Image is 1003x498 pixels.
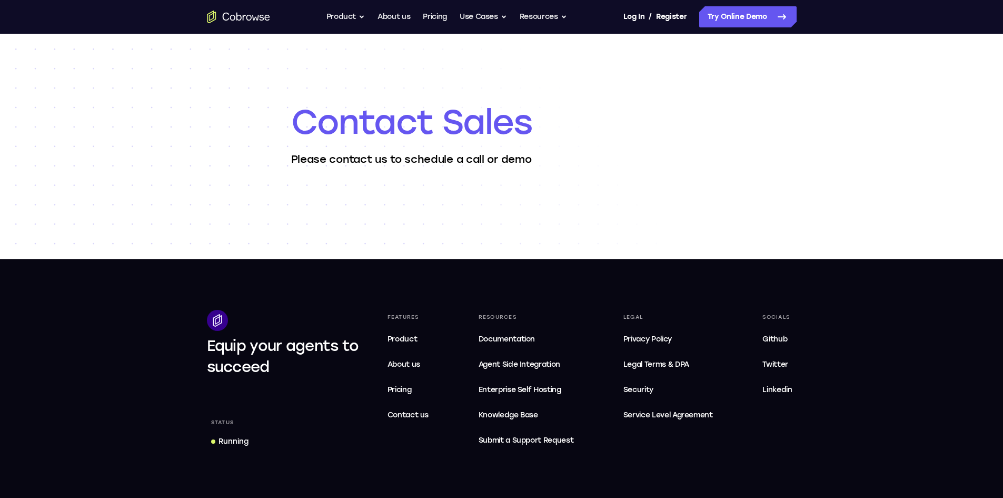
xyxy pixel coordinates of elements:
[520,6,567,27] button: Resources
[219,436,249,447] div: Running
[474,430,578,451] a: Submit a Support Request
[388,360,420,369] span: About us
[474,405,578,426] a: Knowledge Base
[623,385,653,394] span: Security
[326,6,365,27] button: Product
[474,354,578,375] a: Agent Side Integration
[383,310,433,325] div: Features
[762,360,788,369] span: Twitter
[479,358,574,371] span: Agent Side Integration
[623,6,644,27] a: Log In
[656,6,687,27] a: Register
[623,360,689,369] span: Legal Terms & DPA
[762,335,787,344] span: Github
[291,101,712,143] h1: Contact Sales
[479,434,574,447] span: Submit a Support Request
[388,385,412,394] span: Pricing
[474,310,578,325] div: Resources
[383,379,433,401] a: Pricing
[388,411,429,419] span: Contact us
[619,310,717,325] div: Legal
[758,329,796,350] a: Github
[619,354,717,375] a: Legal Terms & DPA
[758,354,796,375] a: Twitter
[619,405,717,426] a: Service Level Agreement
[619,329,717,350] a: Privacy Policy
[474,329,578,350] a: Documentation
[207,11,270,23] a: Go to the home page
[762,385,792,394] span: Linkedin
[291,152,712,167] p: Please contact us to schedule a call or demo
[423,6,447,27] a: Pricing
[758,379,796,401] a: Linkedin
[207,415,239,430] div: Status
[460,6,507,27] button: Use Cases
[623,335,672,344] span: Privacy Policy
[479,411,538,419] span: Knowledge Base
[479,384,574,396] span: Enterprise Self Hosting
[383,329,433,350] a: Product
[388,335,418,344] span: Product
[619,379,717,401] a: Security
[383,354,433,375] a: About us
[758,310,796,325] div: Socials
[699,6,797,27] a: Try Online Demo
[383,405,433,426] a: Contact us
[207,432,253,451] a: Running
[479,335,535,344] span: Documentation
[378,6,410,27] a: About us
[649,11,652,23] span: /
[623,409,713,422] span: Service Level Agreement
[474,379,578,401] a: Enterprise Self Hosting
[207,337,359,376] span: Equip your agents to succeed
